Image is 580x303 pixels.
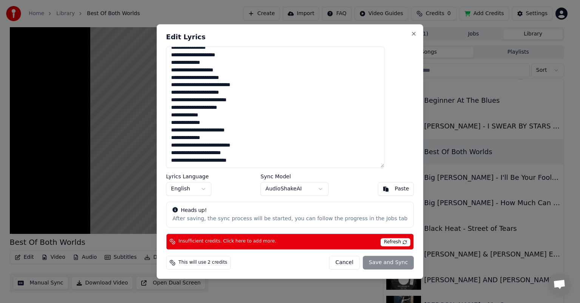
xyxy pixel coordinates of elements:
div: After saving, the sync process will be started, you can follow the progress in the Jobs tab [173,215,407,223]
button: Cancel [329,256,359,269]
button: Paste [378,182,414,196]
div: Paste [395,185,409,193]
span: This will use 2 credits [179,260,227,266]
div: Heads up! [173,207,407,214]
span: Refresh [381,238,410,246]
label: Sync Model [261,174,329,179]
h2: Edit Lyrics [166,34,414,40]
label: Lyrics Language [166,174,211,179]
span: Insufficient credits. Click here to add more. [179,238,276,244]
